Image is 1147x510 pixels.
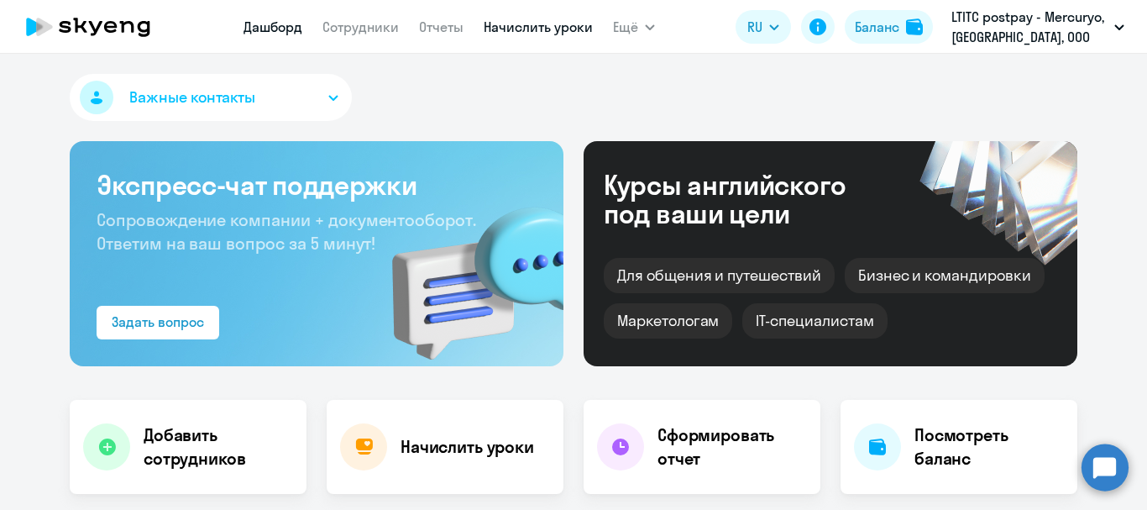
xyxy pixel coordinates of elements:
img: bg-img [368,177,563,366]
span: Важные контакты [129,87,255,108]
button: LTITC postpay - Mercuryo, [GEOGRAPHIC_DATA], ООО [943,7,1133,47]
h4: Посмотреть баланс [914,423,1064,471]
div: Курсы английского под ваши цели [604,171,891,228]
a: Отчеты [419,18,464,35]
span: RU [747,17,762,37]
div: Бизнес и командировки [845,258,1045,293]
div: Баланс [855,17,899,37]
button: Важные контакты [70,74,352,121]
h4: Начислить уроки [401,435,534,459]
a: Начислить уроки [484,18,593,35]
button: Задать вопрос [97,306,219,339]
button: Балансbalance [845,10,933,44]
span: Ещё [613,17,638,37]
p: LTITC postpay - Mercuryo, [GEOGRAPHIC_DATA], ООО [951,7,1108,47]
button: RU [736,10,791,44]
button: Ещё [613,10,655,44]
h3: Экспресс-чат поддержки [97,168,537,202]
a: Сотрудники [322,18,399,35]
div: Маркетологам [604,303,732,339]
div: IT-специалистам [742,303,887,339]
img: balance [906,18,923,35]
div: Задать вопрос [112,312,204,332]
a: Дашборд [244,18,302,35]
span: Сопровождение компании + документооборот. Ответим на ваш вопрос за 5 минут! [97,209,476,254]
h4: Добавить сотрудников [144,423,293,471]
h4: Сформировать отчет [657,423,807,471]
div: Для общения и путешествий [604,258,835,293]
